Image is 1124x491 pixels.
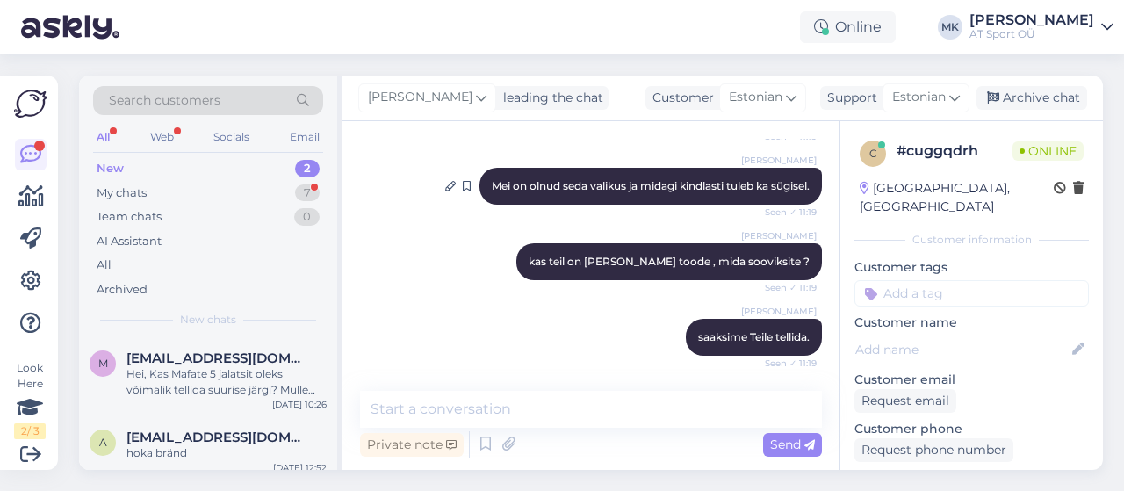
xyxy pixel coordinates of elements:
[751,357,817,370] span: Seen ✓ 11:19
[97,160,124,177] div: New
[751,206,817,219] span: Seen ✓ 11:19
[295,184,320,202] div: 7
[180,312,236,328] span: New chats
[126,350,309,366] span: martin390@gmail.com
[729,88,782,107] span: Estonian
[854,258,1089,277] p: Customer tags
[97,233,162,250] div: AI Assistant
[820,89,877,107] div: Support
[492,179,810,192] span: Mei on olnud seda valikus ja midagi kindlasti tuleb ka sügisel.
[741,305,817,318] span: [PERSON_NAME]
[854,420,1089,438] p: Customer phone
[976,86,1087,110] div: Archive chat
[741,229,817,242] span: [PERSON_NAME]
[892,88,946,107] span: Estonian
[854,389,956,413] div: Request email
[295,160,320,177] div: 2
[969,13,1113,41] a: [PERSON_NAME]AT Sport OÜ
[869,147,877,160] span: c
[529,255,810,268] span: kas teil on [PERSON_NAME] toode , mida sooviksite ?
[147,126,177,148] div: Web
[854,438,1013,462] div: Request phone number
[294,208,320,226] div: 0
[126,445,327,461] div: hoka bränd
[854,280,1089,307] input: Add a tag
[14,360,46,439] div: Look Here
[860,179,1054,216] div: [GEOGRAPHIC_DATA], [GEOGRAPHIC_DATA]
[14,90,47,118] img: Askly Logo
[126,366,327,398] div: Hei, Kas Mafate 5 jalatsit oleks võimalik tellida suurise järgi? Mulle sobib 46 2/3 kuid hetkel o...
[854,469,1089,487] p: Visited pages
[273,461,327,474] div: [DATE] 12:52
[360,433,464,457] div: Private note
[800,11,896,43] div: Online
[854,314,1089,332] p: Customer name
[272,398,327,411] div: [DATE] 10:26
[99,436,107,449] span: a
[854,232,1089,248] div: Customer information
[98,357,108,370] span: m
[897,141,1012,162] div: # cuggqdrh
[126,430,309,445] span: artur.gerassimov13@gmail.com
[286,126,323,148] div: Email
[854,371,1089,389] p: Customer email
[496,89,603,107] div: leading the chat
[969,13,1094,27] div: [PERSON_NAME]
[97,208,162,226] div: Team chats
[368,88,472,107] span: [PERSON_NAME]
[698,330,810,343] span: saaksime Teile tellida.
[969,27,1094,41] div: AT Sport OÜ
[14,423,46,439] div: 2 / 3
[770,437,815,452] span: Send
[97,281,148,299] div: Archived
[645,89,714,107] div: Customer
[938,15,962,40] div: MK
[109,91,220,110] span: Search customers
[93,126,113,148] div: All
[97,184,147,202] div: My chats
[97,256,112,274] div: All
[741,154,817,167] span: [PERSON_NAME]
[855,340,1069,359] input: Add name
[751,281,817,294] span: Seen ✓ 11:19
[1012,141,1084,161] span: Online
[210,126,253,148] div: Socials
